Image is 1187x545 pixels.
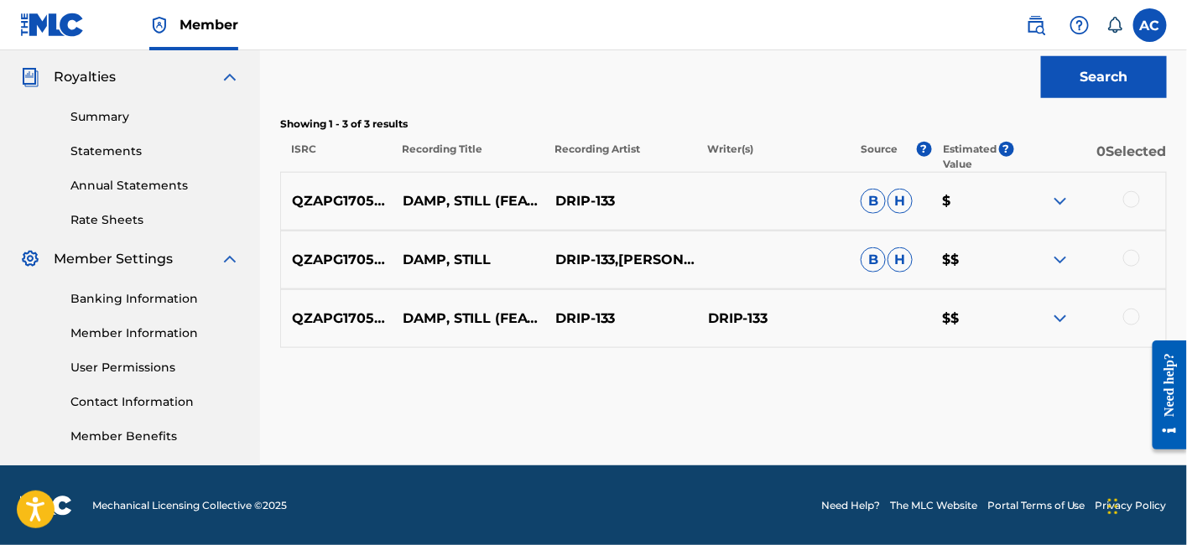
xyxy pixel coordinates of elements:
span: H [888,189,913,214]
a: Summary [70,108,240,126]
img: search [1026,15,1046,35]
button: Search [1041,56,1167,98]
div: Drag [1108,481,1118,532]
a: Portal Terms of Use [987,498,1085,513]
div: Notifications [1106,17,1123,34]
span: Mechanical Licensing Collective © 2025 [92,498,287,513]
span: H [888,247,913,272]
a: Privacy Policy [1096,498,1167,513]
a: Need Help? [821,498,880,513]
p: Recording Title [391,142,544,172]
p: 0 Selected [1014,142,1167,172]
iframe: Chat Widget [1103,465,1187,545]
p: $ [931,191,1013,211]
a: User Permissions [70,359,240,376]
span: ? [999,142,1014,157]
span: ? [917,142,932,157]
p: Source [861,142,898,172]
a: Rate Sheets [70,211,240,229]
a: Public Search [1019,8,1053,42]
a: Statements [70,143,240,160]
a: Contact Information [70,393,240,411]
div: User Menu [1133,8,1167,42]
p: Estimated Value [943,142,999,172]
span: B [861,189,886,214]
span: Member Settings [54,249,173,269]
a: Member Benefits [70,428,240,445]
p: QZAPG1705941 [281,309,391,329]
p: $$ [931,250,1013,270]
span: Royalties [54,67,116,87]
p: DRIP-133 [544,191,696,211]
span: Member [180,15,238,34]
p: DAMP, STILL (FEAT. [PERSON_NAME], [PERSON_NAME], [PERSON_NAME], [PERSON_NAME] THE ARCHITECT & SMI... [391,309,544,329]
img: expand [1050,309,1070,329]
a: Member Information [70,324,240,342]
p: Writer(s) [696,142,849,172]
img: Royalties [20,67,40,87]
p: Showing 1 - 3 of 3 results [280,117,1167,132]
img: expand [220,67,240,87]
img: MLC Logo [20,13,85,37]
span: B [861,247,886,272]
p: DRIP-133 [697,309,850,329]
a: The MLC Website [890,498,977,513]
img: help [1070,15,1090,35]
p: Recording Artist [544,142,696,172]
p: DAMP, STILL [391,250,544,270]
p: $$ [931,309,1013,329]
img: expand [1050,191,1070,211]
img: Top Rightsholder [149,15,169,35]
a: Annual Statements [70,177,240,195]
p: DRIP-133,[PERSON_NAME],SMITTY THE BG,[PERSON_NAME],DREW THE ARCHITECT,[PERSON_NAME] [544,250,696,270]
p: DRIP-133 [544,309,696,329]
p: QZAPG1705941 [281,191,391,211]
p: DAMP, STILL (FEAT. [PERSON_NAME], [PERSON_NAME], [PERSON_NAME], [PERSON_NAME] THE ARCHITECT & SMI... [391,191,544,211]
img: expand [1050,250,1070,270]
img: Member Settings [20,249,40,269]
p: QZAPG1705941 [281,250,391,270]
img: expand [220,249,240,269]
p: ISRC [280,142,391,172]
div: Help [1063,8,1096,42]
a: Banking Information [70,290,240,308]
iframe: Resource Center [1140,328,1187,463]
img: logo [20,496,72,516]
